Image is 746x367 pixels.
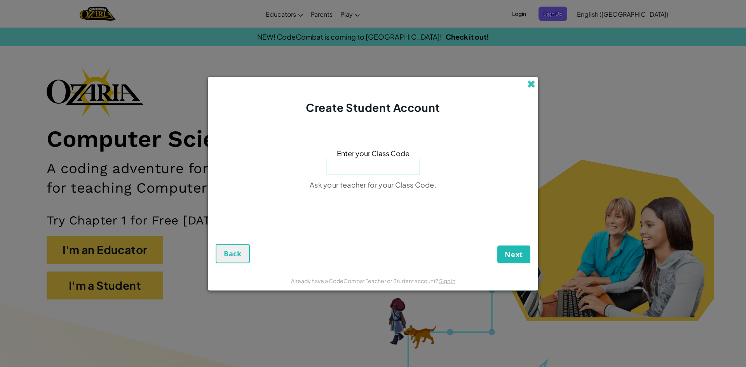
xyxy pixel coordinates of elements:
span: Enter your Class Code [337,148,410,159]
span: Create Student Account [306,101,440,114]
a: Sign in [439,277,455,284]
button: Back [216,244,250,263]
span: Next [505,250,523,259]
span: Back [224,249,242,258]
button: Next [497,245,530,263]
span: Already have a CodeCombat Teacher or Student account? [291,277,439,284]
span: Ask your teacher for your Class Code. [310,180,436,189]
